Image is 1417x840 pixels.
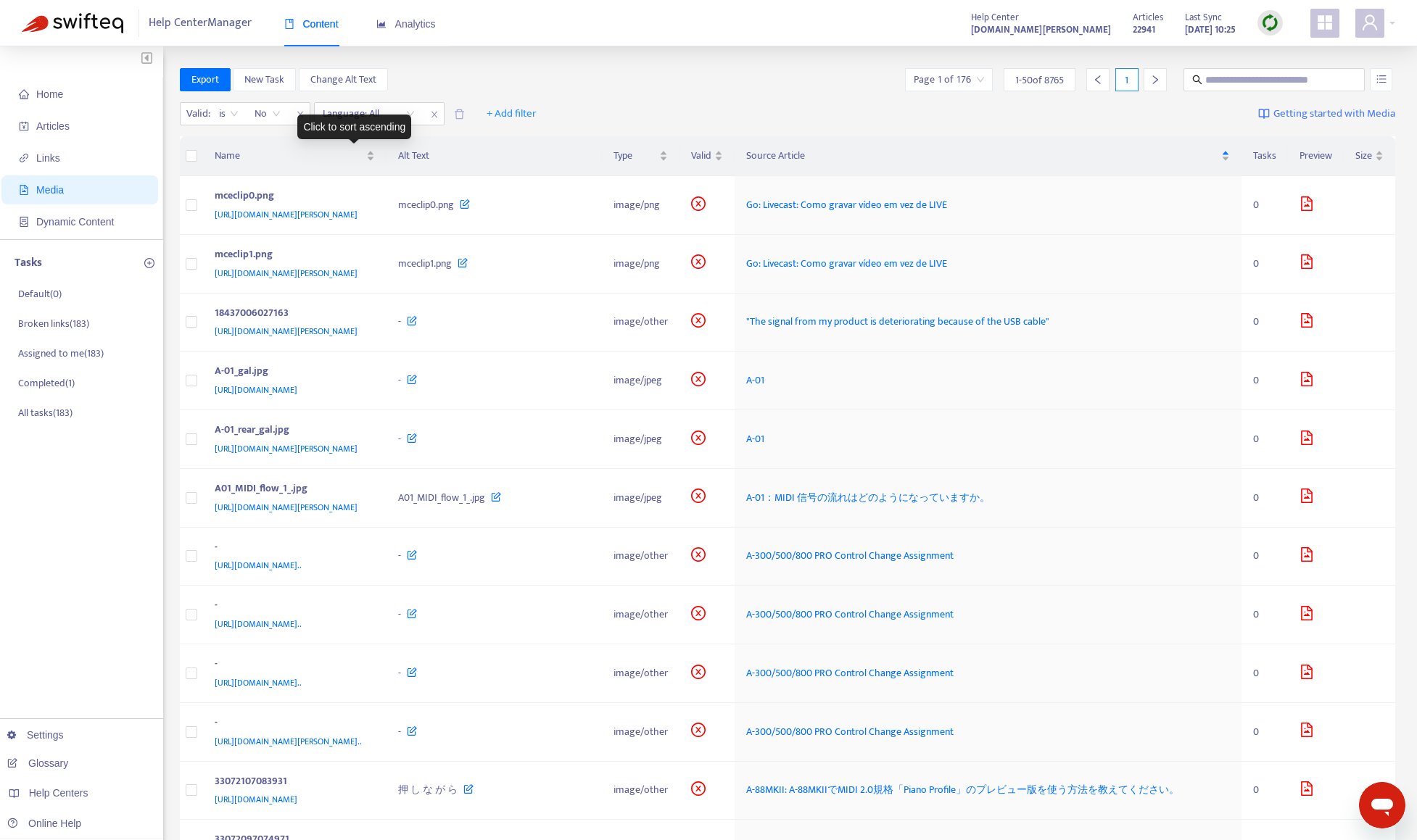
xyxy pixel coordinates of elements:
button: Change Alt Text [299,68,388,91]
span: book [284,19,294,29]
span: plus-circle [144,258,154,268]
div: - [215,597,370,616]
span: close-circle [691,781,706,796]
span: file-image [1300,547,1314,562]
td: image/png [602,235,679,294]
iframe: メッセージングウィンドウを開くボタン [1359,782,1405,828]
span: user [1361,14,1379,31]
span: A-88MKII: A-88MKIIでMIDI 2.0規格「Piano Profile」のプレビュー版を使う方法を教えてください。 [746,781,1179,798]
td: image/jpeg [602,352,679,410]
p: Default ( 0 ) [18,286,62,302]
span: Go: Livecast: Como gravar vídeo em vez de LIVE [746,196,947,213]
span: file-image [1300,723,1314,737]
span: file-image [1300,372,1314,386]
span: file-image [1300,313,1314,328]
img: image-link [1258,108,1270,120]
div: 0 [1253,197,1276,213]
p: Assigned to me ( 183 ) [18,346,104,361]
span: area-chart [376,19,387,29]
span: [URL][DOMAIN_NAME].. [215,675,302,690]
button: New Task [233,68,296,91]
span: Links [36,152,60,164]
span: Valid : [181,103,212,125]
th: Tasks [1242,136,1288,176]
span: close-circle [691,723,706,737]
a: Settings [7,729,64,741]
span: Go: Livecast: Como gravar vídeo em vez de LIVE [746,255,947,272]
div: - [215,656,370,675]
span: search [1192,75,1202,85]
p: Completed ( 1 ) [18,375,75,391]
span: delete [454,109,465,120]
div: 0 [1253,373,1276,388]
div: 0 [1253,548,1276,564]
span: A-01 [746,431,764,447]
td: image/jpeg [602,469,679,528]
span: [URL][DOMAIN_NAME][PERSON_NAME].. [215,734,362,749]
span: A-01 [746,372,764,388]
a: Online Help [7,818,81,829]
span: + Add filter [487,105,537,122]
span: mceclip0.png [398,196,454,213]
span: A-300/500/800 PRO Control Change Assignment [746,665,954,681]
span: Help Center Manager [149,9,252,37]
span: Size [1355,148,1372,164]
strong: [DOMAIN_NAME][PERSON_NAME] [971,22,1111,38]
div: 33072107083931 [215,773,370,792]
span: file-image [1300,665,1314,679]
span: "The signal from my product is deteriorating because of the USB cable" [746,313,1049,330]
span: close-circle [691,665,706,679]
th: Name [203,136,387,176]
td: image/other [602,586,679,644]
span: close-circle [691,254,706,269]
span: close-circle [691,606,706,620]
span: 押 し な が ら [398,781,458,798]
span: Type [614,148,656,164]
span: file-image [19,185,29,195]
th: Type [602,136,679,176]
span: Dynamic Content [36,216,114,228]
span: [URL][DOMAIN_NAME].. [215,558,302,573]
div: 18437006027163 [215,305,370,324]
span: Export [191,72,219,88]
div: 0 [1253,782,1276,798]
div: A-01_gal.jpg [215,363,370,382]
span: Source Article [746,148,1218,164]
span: - [398,665,401,681]
button: unordered-list [1370,68,1392,91]
span: [URL][DOMAIN_NAME][PERSON_NAME] [215,207,358,222]
span: Content [284,18,339,30]
span: Articles [36,120,70,132]
span: file-image [1300,431,1314,445]
span: Change Alt Text [310,72,376,88]
div: 0 [1253,256,1276,272]
div: Click to sort ascending [297,115,411,139]
span: [URL][DOMAIN_NAME][PERSON_NAME] [215,324,358,338]
span: - [398,313,401,330]
td: image/other [602,762,679,820]
span: file-image [1300,254,1314,269]
span: file-image [1300,196,1314,211]
th: Alt Text [387,136,601,176]
span: account-book [19,121,29,131]
th: Valid [679,136,735,176]
span: home [19,89,29,99]
img: sync.dc5367851b00ba804db3.png [1261,14,1279,32]
a: Glossary [7,757,68,769]
span: Media [36,184,64,196]
span: close [425,106,444,123]
span: close-circle [691,196,706,211]
strong: 22941 [1133,22,1155,38]
span: Home [36,88,63,100]
span: Help Center [971,9,1019,25]
span: appstore [1316,14,1334,31]
div: 1 [1115,68,1139,91]
div: mceclip1.png [215,246,370,265]
span: [URL][DOMAIN_NAME][PERSON_NAME] [215,500,358,515]
span: link [19,153,29,163]
span: [URL][DOMAIN_NAME] [215,383,297,397]
img: Swifteq [22,13,123,33]
span: close-circle [691,547,706,562]
td: image/other [602,294,679,352]
span: Analytics [376,18,436,30]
